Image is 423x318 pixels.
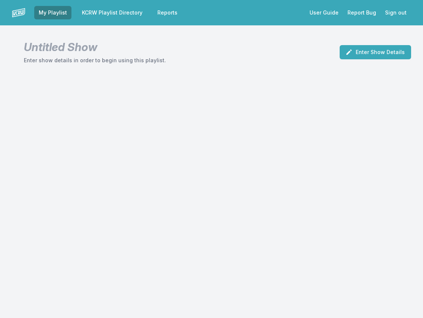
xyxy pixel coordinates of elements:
[34,6,71,19] a: My Playlist
[343,6,381,19] a: Report Bug
[305,6,343,19] a: User Guide
[153,6,182,19] a: Reports
[12,6,25,19] img: logo-white-87cec1fa9cbef997252546196dc51331.png
[381,6,411,19] button: Sign out
[77,6,147,19] a: KCRW Playlist Directory
[24,40,166,54] h1: Untitled Show
[340,45,411,59] button: Enter Show Details
[24,57,166,64] p: Enter show details in order to begin using this playlist.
